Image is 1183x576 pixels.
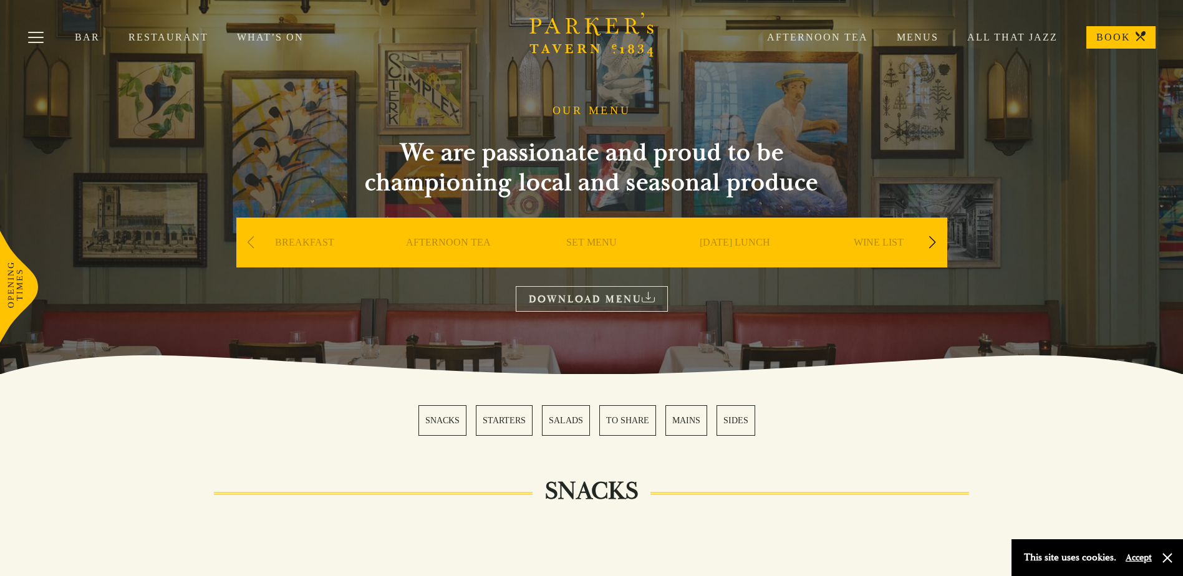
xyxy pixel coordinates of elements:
div: 1 / 9 [236,218,374,305]
div: 5 / 9 [810,218,947,305]
h2: SNACKS [533,476,650,506]
a: 3 / 6 [542,405,590,436]
a: [DATE] LUNCH [700,236,770,286]
div: 4 / 9 [667,218,804,305]
a: SET MENU [566,236,617,286]
div: 2 / 9 [380,218,517,305]
a: AFTERNOON TEA [406,236,491,286]
a: WINE LIST [854,236,904,286]
a: 4 / 6 [599,405,656,436]
a: 5 / 6 [665,405,707,436]
h2: We are passionate and proud to be championing local and seasonal produce [342,138,841,198]
div: Previous slide [243,229,259,256]
button: Accept [1126,552,1152,564]
button: Close and accept [1161,552,1174,564]
a: 6 / 6 [717,405,755,436]
a: DOWNLOAD MENU [516,286,668,312]
div: Next slide [924,229,941,256]
p: This site uses cookies. [1024,549,1116,567]
div: 3 / 9 [523,218,660,305]
a: 2 / 6 [476,405,533,436]
a: BREAKFAST [275,236,334,286]
a: 1 / 6 [418,405,466,436]
h1: OUR MENU [553,104,631,118]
